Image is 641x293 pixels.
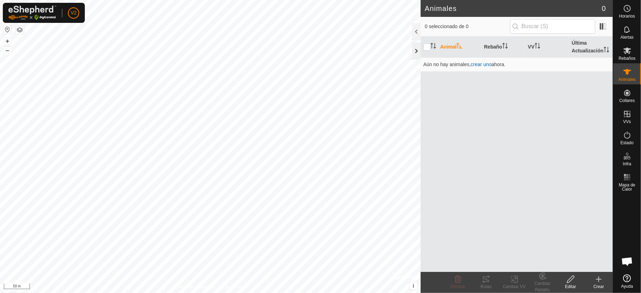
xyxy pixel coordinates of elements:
[70,9,76,17] span: V2
[3,25,12,34] button: Restablecer Mapa
[619,98,635,103] span: Collares
[481,37,525,58] th: Rebaño
[457,44,462,50] p-sorticon: Activar para ordenar
[410,282,417,290] button: i
[15,26,24,34] button: Capas del Mapa
[557,284,585,290] div: Editar
[623,162,631,166] span: Infra
[438,37,482,58] th: Animal
[510,19,595,34] input: Buscar (S)
[618,56,635,60] span: Rebaños
[535,44,540,50] p-sorticon: Activar para ordenar
[450,284,465,289] span: Eliminar
[425,4,602,13] h2: Animales
[223,284,246,290] a: Contáctenos
[604,48,609,53] p-sorticon: Activar para ordenar
[621,141,634,145] span: Estado
[3,37,12,45] button: +
[413,283,414,289] span: i
[421,57,613,71] td: Aún no hay animales, ahora.
[528,280,557,293] div: Cambiar Rebaño
[602,3,606,14] span: 0
[502,44,508,50] p-sorticon: Activar para ordenar
[174,284,214,290] a: Política de Privacidad
[471,62,491,67] span: crear uno
[472,284,500,290] div: Rutas
[525,37,569,58] th: VV
[618,77,636,82] span: Animales
[3,46,12,55] button: –
[585,284,613,290] div: Crear
[613,272,641,291] a: Ayuda
[500,284,528,290] div: Cambiar VV
[621,284,633,288] span: Ayuda
[8,6,56,20] img: Logo Gallagher
[425,23,510,30] span: 0 seleccionado de 0
[617,251,638,272] div: Chat abierto
[621,35,634,39] span: Alertas
[569,37,613,58] th: Última Actualización
[431,44,436,50] p-sorticon: Activar para ordenar
[619,14,635,18] span: Horarios
[623,120,631,124] span: VVs
[615,183,639,191] span: Mapa de Calor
